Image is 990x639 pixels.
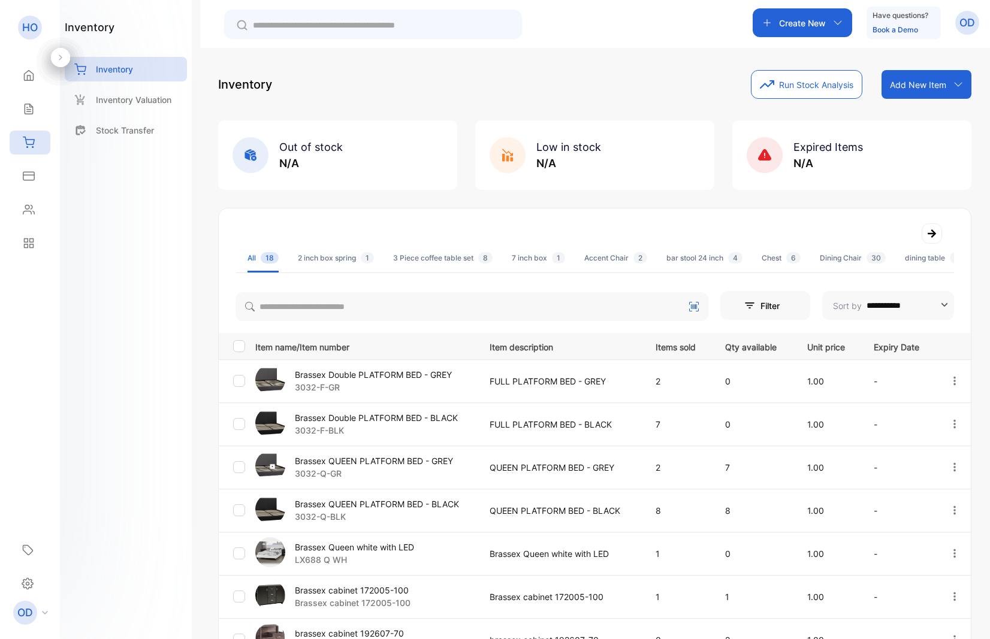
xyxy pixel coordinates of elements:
[255,365,285,395] img: item
[807,462,824,473] span: 1.00
[393,253,493,264] div: 3 Piece coffee table set
[490,418,632,431] p: FULL PLATFORM BED - BLACK
[807,592,824,602] span: 1.00
[633,252,647,264] span: 2
[295,541,414,553] p: Brassex Queen white with LED
[96,63,133,75] p: Inventory
[807,419,824,429] span: 1.00
[295,596,411,609] p: Brassex cabinet 172005-100
[65,57,187,81] a: Inventory
[536,141,601,153] span: Low in stock
[248,253,279,264] div: All
[950,252,964,264] span: 4
[295,553,414,566] p: LX688 Q WH
[874,418,925,431] p: -
[490,461,632,474] p: QUEEN PLATFORM BED - GREY
[656,547,701,560] p: 1
[666,253,742,264] div: bar stool 24 inch
[656,338,701,353] p: Items sold
[490,375,632,387] p: FULL PLATFORM BED - GREY
[295,381,452,393] p: 3032-F-GR
[255,580,285,610] img: item
[295,411,458,424] p: Brassex Double PLATFORM BED - BLACK
[807,505,824,516] span: 1.00
[552,252,565,264] span: 1
[490,338,632,353] p: Item description
[261,252,279,264] span: 18
[874,461,925,474] p: -
[890,78,946,91] p: Add New Item
[807,549,824,559] span: 1.00
[873,10,928,22] p: Have questions?
[65,19,114,35] h1: inventory
[279,155,343,171] p: N/A
[279,141,343,153] span: Out of stock
[762,253,801,264] div: Chest
[874,590,925,603] p: -
[512,253,565,264] div: 7 inch box
[295,584,411,596] p: Brassex cabinet 172005-100
[656,590,701,603] p: 1
[822,291,954,320] button: Sort by
[255,494,285,524] img: item
[820,253,886,264] div: Dining Chair
[656,418,701,431] p: 7
[725,590,782,603] p: 1
[536,155,601,171] p: N/A
[807,376,824,386] span: 1.00
[361,252,374,264] span: 1
[255,537,285,567] img: item
[490,504,632,517] p: QUEEN PLATFORM BED - BLACK
[478,252,493,264] span: 8
[793,141,863,153] span: Expired Items
[298,253,374,264] div: 2 inch box spring
[725,338,782,353] p: Qty available
[96,124,154,137] p: Stock Transfer
[656,461,701,474] p: 2
[255,408,285,438] img: item
[725,547,782,560] p: 0
[725,461,782,474] p: 7
[218,75,272,93] p: Inventory
[656,375,701,387] p: 2
[725,375,782,387] p: 0
[874,547,925,560] p: -
[874,375,925,387] p: -
[584,253,647,264] div: Accent Chair
[295,498,459,510] p: Brassex QUEEN PLATFORM BED - BLACK
[786,252,801,264] span: 6
[807,338,850,353] p: Unit price
[753,8,852,37] button: Create New
[22,20,38,35] p: HO
[96,93,171,106] p: Inventory Valuation
[833,299,862,312] p: Sort by
[295,510,459,523] p: 3032-Q-BLK
[725,504,782,517] p: 8
[874,504,925,517] p: -
[874,338,925,353] p: Expiry Date
[295,368,452,381] p: Brassex Double PLATFORM BED - GREY
[65,87,187,112] a: Inventory Valuation
[959,15,975,31] p: OD
[725,418,782,431] p: 0
[793,155,863,171] p: N/A
[490,547,632,560] p: Brassex Queen white with LED
[255,451,285,481] img: item
[656,504,701,517] p: 8
[295,424,458,437] p: 3032-F-BLK
[955,8,979,37] button: OD
[255,338,475,353] p: Item name/Item number
[295,467,453,480] p: 3032-Q-GR
[65,118,187,143] a: Stock Transfer
[905,253,964,264] div: dining table
[295,455,453,467] p: Brassex QUEEN PLATFORM BED - GREY
[490,590,632,603] p: Brassex cabinet 172005-100
[867,252,886,264] span: 30
[873,25,918,34] a: Book a Demo
[17,605,33,620] p: OD
[779,17,826,29] p: Create New
[728,252,742,264] span: 4
[751,70,862,99] button: Run Stock Analysis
